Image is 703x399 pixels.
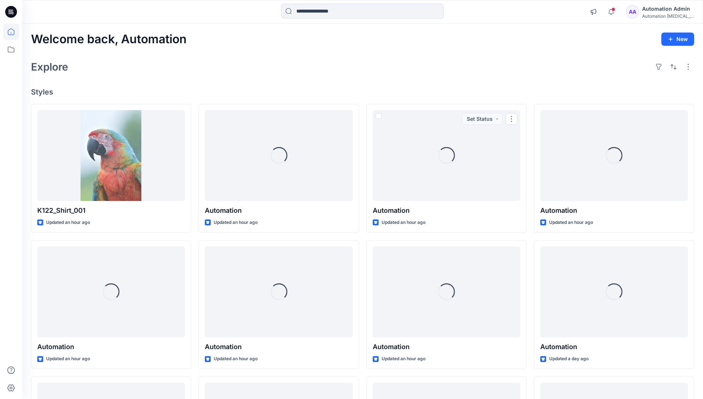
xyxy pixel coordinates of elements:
h2: Welcome back, Automation [31,33,187,46]
p: Updated an hour ago [382,355,425,363]
p: Automation [37,342,185,352]
p: Updated an hour ago [549,219,593,226]
p: Automation [540,205,688,216]
div: AA [626,5,639,18]
p: Updated an hour ago [382,219,425,226]
a: K122_Shirt_001 [37,110,185,201]
div: Automation [MEDICAL_DATA]... [642,13,694,19]
p: Updated an hour ago [214,219,258,226]
p: Automation [373,342,520,352]
p: Automation [205,342,352,352]
p: Updated an hour ago [46,219,90,226]
button: New [661,33,694,46]
p: Updated an hour ago [46,355,90,363]
p: K122_Shirt_001 [37,205,185,216]
p: Updated a day ago [549,355,589,363]
h4: Styles [31,88,694,96]
p: Automation [373,205,520,216]
p: Updated an hour ago [214,355,258,363]
p: Automation [205,205,352,216]
div: Automation Admin [642,4,694,13]
h2: Explore [31,61,68,73]
p: Automation [540,342,688,352]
